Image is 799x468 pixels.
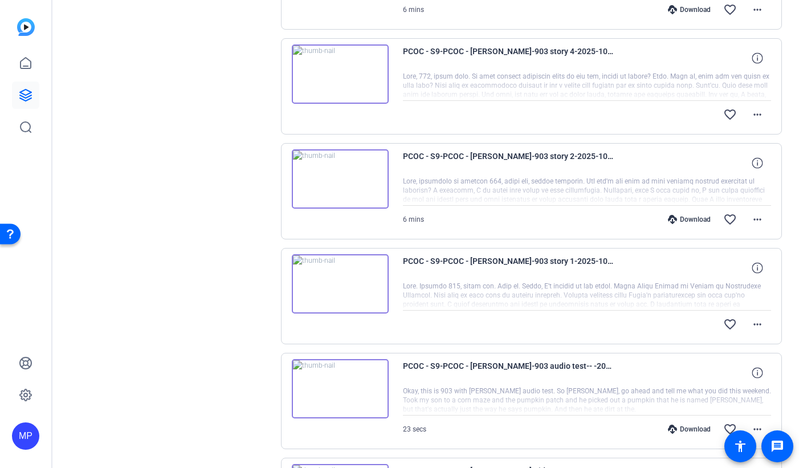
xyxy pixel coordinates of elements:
[723,213,737,226] mat-icon: favorite_border
[751,108,764,121] mat-icon: more_horiz
[403,149,614,177] span: PCOC - S9-PCOC - [PERSON_NAME]-903 story 2-2025-10-14-15-43-32-746-0
[771,439,784,453] mat-icon: message
[733,439,747,453] mat-icon: accessibility
[662,5,716,14] div: Download
[292,149,389,209] img: thumb-nail
[403,44,614,72] span: PCOC - S9-PCOC - [PERSON_NAME]-903 story 4-2025-10-14-15-49-33-954-0
[723,422,737,436] mat-icon: favorite_border
[403,254,614,282] span: PCOC - S9-PCOC - [PERSON_NAME]-903 story 1-2025-10-14-15-28-24-691-0
[292,254,389,314] img: thumb-nail
[292,44,389,104] img: thumb-nail
[403,215,424,223] span: 6 mins
[751,422,764,436] mat-icon: more_horiz
[12,422,39,450] div: MP
[17,18,35,36] img: blue-gradient.svg
[403,425,426,433] span: 23 secs
[723,108,737,121] mat-icon: favorite_border
[403,6,424,14] span: 6 mins
[751,3,764,17] mat-icon: more_horiz
[403,359,614,386] span: PCOC - S9-PCOC - [PERSON_NAME]-903 audio test-- -2025-10-14-15-12-58-026-0
[292,359,389,418] img: thumb-nail
[723,318,737,331] mat-icon: favorite_border
[751,213,764,226] mat-icon: more_horiz
[662,215,716,224] div: Download
[723,3,737,17] mat-icon: favorite_border
[751,318,764,331] mat-icon: more_horiz
[662,425,716,434] div: Download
